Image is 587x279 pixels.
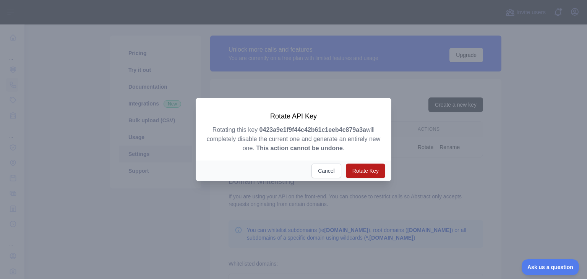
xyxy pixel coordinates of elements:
button: Cancel [311,164,341,178]
button: Rotate Key [346,164,385,178]
strong: 0423a9e1f9f44c42b61c1eeb4c879a3a [259,127,366,133]
iframe: Toggle Customer Support [522,259,579,275]
strong: This action cannot be undone [256,145,343,151]
h3: Rotate API Key [205,112,382,121]
p: Rotating this key will completely disable the current one and generate an entirely new one. . [205,125,382,153]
